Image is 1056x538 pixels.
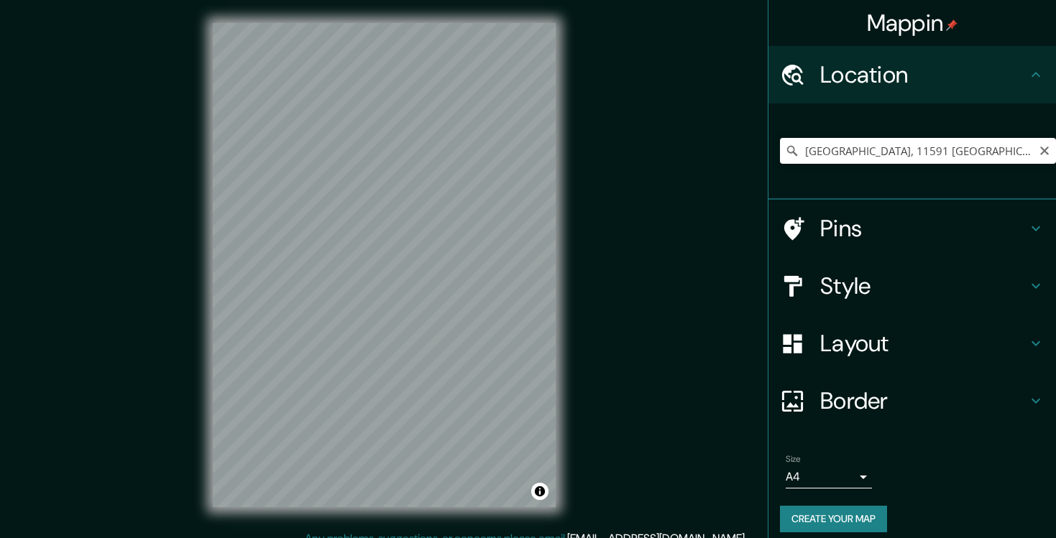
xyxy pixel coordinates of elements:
h4: Location [820,60,1027,89]
h4: Style [820,272,1027,300]
img: pin-icon.png [946,19,958,31]
button: Clear [1039,143,1050,157]
h4: Layout [820,329,1027,358]
iframe: Help widget launcher [928,482,1040,522]
input: Pick your city or area [780,138,1056,164]
div: Pins [768,200,1056,257]
h4: Mappin [867,9,958,37]
button: Create your map [780,506,887,532]
div: Location [768,46,1056,103]
canvas: Map [213,23,556,507]
h4: Pins [820,214,1027,243]
button: Toggle attribution [531,483,548,500]
div: Border [768,372,1056,430]
h4: Border [820,386,1027,415]
div: Layout [768,315,1056,372]
div: A4 [786,465,872,488]
label: Size [786,453,801,465]
div: Style [768,257,1056,315]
